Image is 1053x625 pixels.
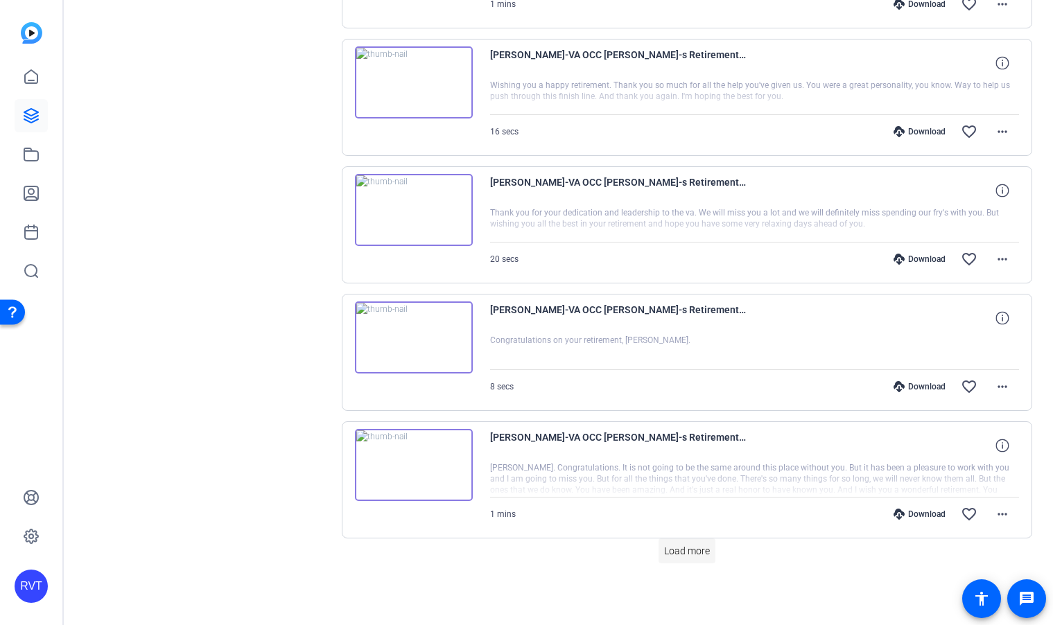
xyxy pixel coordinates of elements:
[994,251,1011,267] mat-icon: more_horiz
[994,506,1011,522] mat-icon: more_horiz
[961,506,977,522] mat-icon: favorite_border
[887,126,952,137] div: Download
[490,301,747,335] span: [PERSON_NAME]-VA OCC [PERSON_NAME]-s Retirement Video-[PERSON_NAME]-s Retirement Video Submission...
[490,382,514,391] span: 8 secs
[15,570,48,603] div: RVT
[490,254,519,264] span: 20 secs
[961,123,977,140] mat-icon: favorite_border
[355,174,473,246] img: thumb-nail
[355,46,473,118] img: thumb-nail
[994,123,1011,140] mat-icon: more_horiz
[887,254,952,265] div: Download
[887,509,952,520] div: Download
[490,509,516,519] span: 1 mins
[659,538,715,563] button: Load more
[355,301,473,373] img: thumb-nail
[961,378,977,395] mat-icon: favorite_border
[994,378,1011,395] mat-icon: more_horiz
[490,46,747,80] span: [PERSON_NAME]-VA OCC [PERSON_NAME]-s Retirement Video-[PERSON_NAME]-s Retirement Video Submission...
[973,590,990,607] mat-icon: accessibility
[961,251,977,267] mat-icon: favorite_border
[887,381,952,392] div: Download
[1018,590,1035,607] mat-icon: message
[664,544,710,558] span: Load more
[355,429,473,501] img: thumb-nail
[490,127,519,137] span: 16 secs
[490,174,747,207] span: [PERSON_NAME]-VA OCC [PERSON_NAME]-s Retirement Video-[PERSON_NAME]-s Retirement Video Submission...
[21,22,42,44] img: blue-gradient.svg
[490,429,747,462] span: [PERSON_NAME]-VA OCC [PERSON_NAME]-s Retirement Video-[PERSON_NAME]-s Retirement Video Submission...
